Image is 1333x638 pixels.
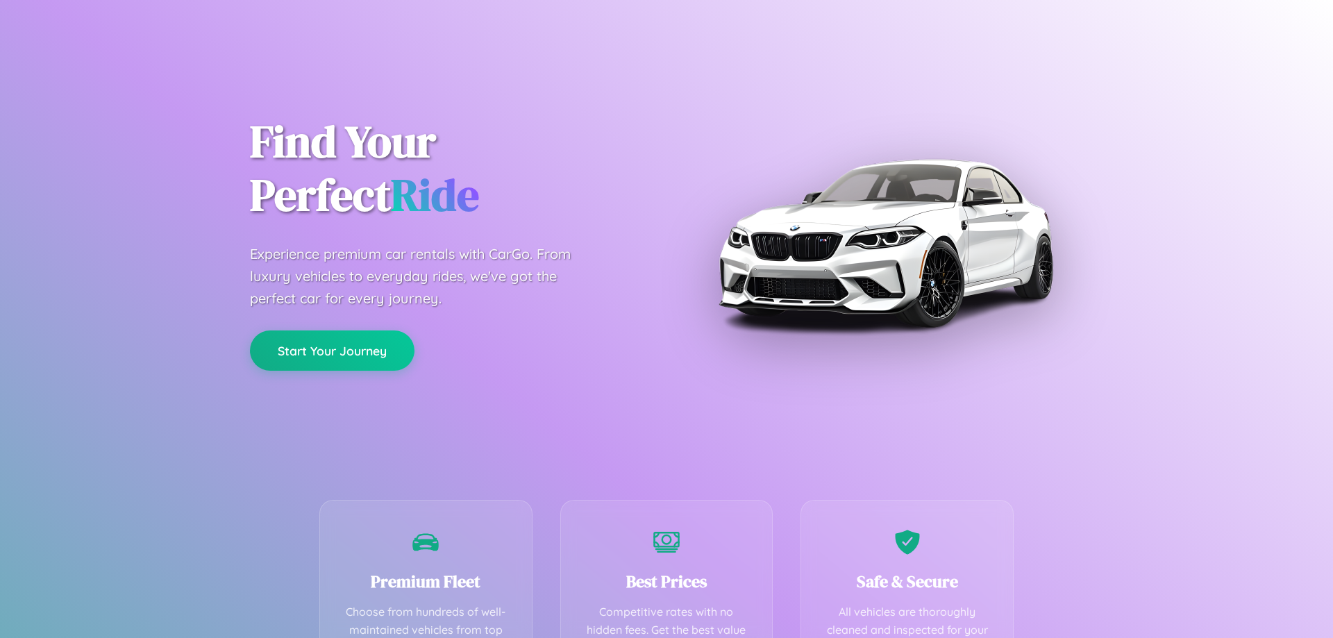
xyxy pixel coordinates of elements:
[822,570,992,593] h3: Safe & Secure
[250,115,646,222] h1: Find Your Perfect
[582,570,752,593] h3: Best Prices
[391,165,479,225] span: Ride
[341,570,511,593] h3: Premium Fleet
[712,69,1059,417] img: Premium BMW car rental vehicle
[250,243,597,310] p: Experience premium car rentals with CarGo. From luxury vehicles to everyday rides, we've got the ...
[250,330,414,371] button: Start Your Journey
